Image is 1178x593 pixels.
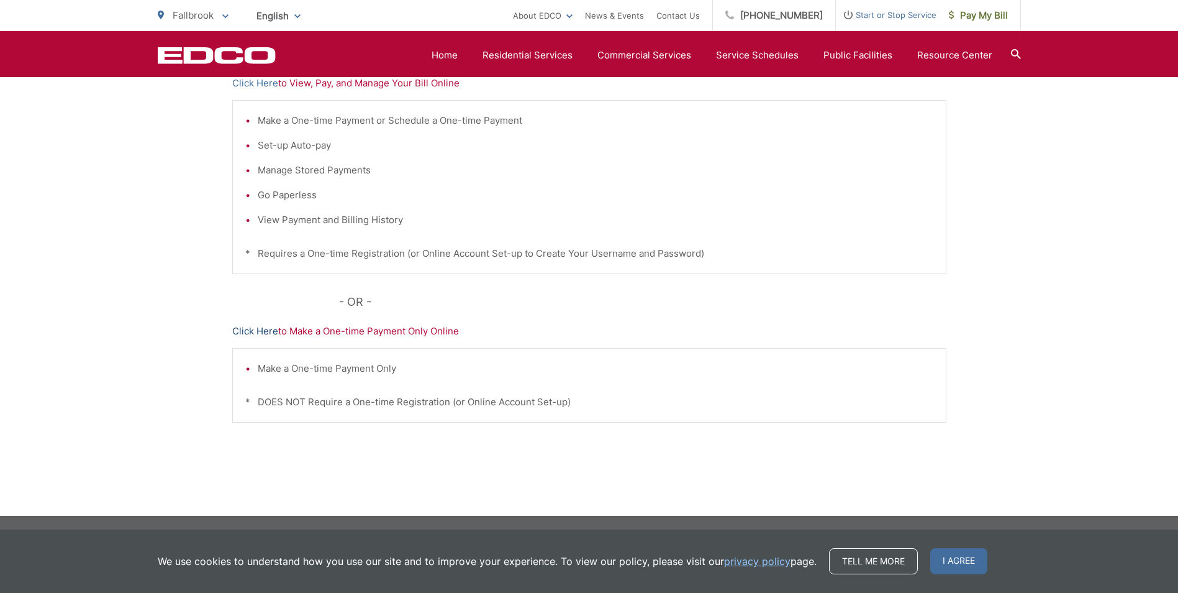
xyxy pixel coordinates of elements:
p: * Requires a One-time Registration (or Online Account Set-up to Create Your Username and Password) [245,246,933,261]
span: Pay My Bill [949,8,1008,23]
a: Public Facilities [823,48,892,63]
li: View Payment and Billing History [258,213,933,228]
p: * DOES NOT Require a One-time Registration (or Online Account Set-up) [245,395,933,410]
li: Go Paperless [258,188,933,203]
p: - OR - [339,293,946,311]
a: privacy policy [724,554,791,569]
span: I agree [930,548,987,574]
span: English [247,5,310,27]
p: to View, Pay, and Manage Your Bill Online [232,76,946,91]
p: to Make a One-time Payment Only Online [232,324,946,339]
a: Contact Us [656,8,700,23]
span: Fallbrook [173,9,214,21]
a: Click Here [232,76,278,91]
a: Residential Services [483,48,573,63]
a: Commercial Services [597,48,691,63]
a: News & Events [585,8,644,23]
a: Service Schedules [716,48,799,63]
p: We use cookies to understand how you use our site and to improve your experience. To view our pol... [158,554,817,569]
a: About EDCO [513,8,573,23]
a: Tell me more [829,548,918,574]
a: EDCD logo. Return to the homepage. [158,47,276,64]
a: Resource Center [917,48,992,63]
li: Manage Stored Payments [258,163,933,178]
a: Click Here [232,324,278,339]
a: Home [432,48,458,63]
li: Make a One-time Payment Only [258,361,933,376]
li: Make a One-time Payment or Schedule a One-time Payment [258,113,933,128]
li: Set-up Auto-pay [258,138,933,153]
